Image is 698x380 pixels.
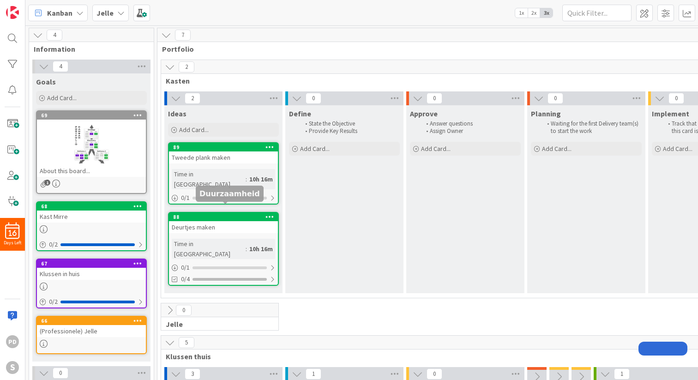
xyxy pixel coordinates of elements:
[185,368,200,380] span: 3
[169,192,278,204] div: 0/1
[47,94,77,102] span: Add Card...
[37,202,146,223] div: 68Kast Mirre
[300,127,398,135] li: Provide Key Results
[531,109,561,118] span: Planning
[37,211,146,223] div: Kast Mirre
[306,368,321,380] span: 1
[6,6,19,19] img: Visit kanbanzone.com
[41,112,146,119] div: 69
[181,263,190,272] span: 0 / 1
[169,213,278,221] div: 88
[41,260,146,267] div: 67
[528,8,540,18] span: 2x
[41,318,146,324] div: 66
[614,368,630,380] span: 1
[169,213,278,233] div: 88Deurtjes maken
[37,317,146,337] div: 66(Professionele) Jelle
[246,244,247,254] span: :
[96,8,114,18] b: Jelle
[49,297,58,307] span: 0 / 2
[410,109,438,118] span: Approve
[37,239,146,250] div: 0/2
[36,110,147,194] a: 69About this board...
[421,145,451,153] span: Add Card...
[199,189,260,198] h5: Duurzaamheid
[300,145,330,153] span: Add Card...
[36,77,56,86] span: Goals
[37,259,146,268] div: 67
[6,335,19,348] div: pd
[168,109,187,118] span: Ideas
[47,7,72,18] span: Kanban
[421,120,519,127] li: Answer questions
[185,93,200,104] span: 2
[169,262,278,273] div: 0/1
[36,259,147,308] a: 67Klussen in huis0/2
[548,93,563,104] span: 0
[247,174,275,184] div: 10h 16m
[37,165,146,177] div: About this board...
[36,316,147,354] a: 66(Professionele) Jelle
[172,169,246,189] div: Time in [GEOGRAPHIC_DATA]
[540,8,553,18] span: 3x
[652,109,689,118] span: Implement
[6,361,19,374] div: S
[668,93,684,104] span: 0
[169,221,278,233] div: Deurtjes maken
[542,120,640,135] li: Waiting for the first Delivery team(s) to start the work
[181,193,190,203] span: 0 / 1
[246,174,247,184] span: :
[37,325,146,337] div: (Professionele) Jelle
[37,202,146,211] div: 68
[421,127,519,135] li: Assign Owner
[562,5,632,21] input: Quick Filter...
[37,296,146,308] div: 0/2
[179,126,209,134] span: Add Card...
[173,144,278,151] div: 89
[169,143,278,151] div: 89
[9,230,17,236] span: 16
[306,93,321,104] span: 0
[179,61,194,72] span: 2
[34,44,142,54] span: Information
[53,368,68,379] span: 0
[41,203,146,210] div: 68
[36,201,147,251] a: 68Kast Mirre0/2
[168,212,279,286] a: 88Deurtjes makenTime in [GEOGRAPHIC_DATA]:10h 16m0/10/4
[166,320,267,329] span: Jelle
[47,30,62,41] span: 4
[172,239,246,259] div: Time in [GEOGRAPHIC_DATA]
[175,30,191,41] span: 7
[37,259,146,280] div: 67Klussen in huis
[289,109,311,118] span: Define
[44,180,50,186] span: 1
[169,151,278,163] div: Tweede plank maken
[247,244,275,254] div: 10h 16m
[427,93,442,104] span: 0
[37,111,146,120] div: 69
[176,305,192,316] span: 0
[181,274,190,284] span: 0/4
[37,111,146,177] div: 69About this board...
[37,268,146,280] div: Klussen in huis
[542,145,572,153] span: Add Card...
[300,120,398,127] li: State the Objective
[515,8,528,18] span: 1x
[663,145,692,153] span: Add Card...
[49,240,58,249] span: 0 / 2
[168,142,279,205] a: 89Tweede plank makenTime in [GEOGRAPHIC_DATA]:10h 16m0/1
[37,317,146,325] div: 66
[173,214,278,220] div: 88
[169,143,278,163] div: 89Tweede plank maken
[53,61,68,72] span: 4
[179,337,194,348] span: 5
[427,368,442,380] span: 0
